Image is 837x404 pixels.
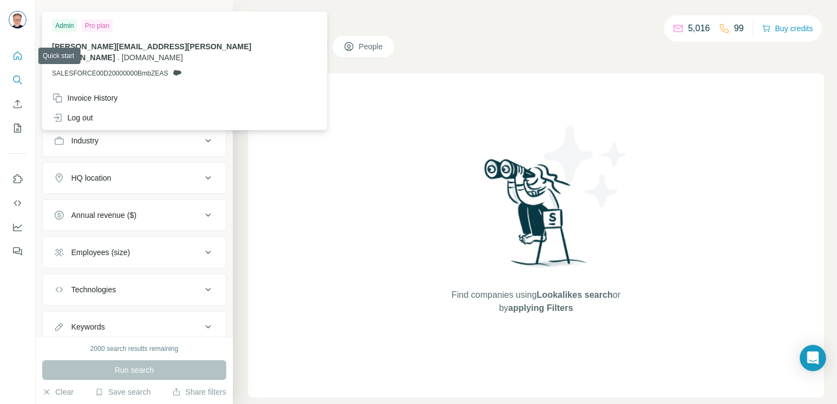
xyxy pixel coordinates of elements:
button: Quick start [9,46,26,66]
div: Open Intercom Messenger [800,345,826,371]
button: Search [9,70,26,90]
p: 5,016 [688,22,710,35]
button: Buy credits [762,21,813,36]
button: Save search [95,386,151,397]
span: People [359,41,384,52]
button: Employees (size) [43,239,226,266]
div: Invoice History [52,93,118,103]
div: Log out [52,112,93,123]
div: Pro plan [82,19,113,32]
span: [DOMAIN_NAME] [122,53,183,62]
button: Industry [43,128,226,154]
button: Use Surfe API [9,193,26,213]
div: Annual revenue ($) [71,210,136,221]
img: Surfe Illustration - Woman searching with binoculars [479,156,593,278]
span: [PERSON_NAME][EMAIL_ADDRESS][PERSON_NAME][DOMAIN_NAME] [52,42,251,62]
div: Keywords [71,321,105,332]
button: Annual revenue ($) [43,202,226,228]
img: Surfe Illustration - Stars [536,117,635,216]
button: Hide [191,7,233,23]
div: Employees (size) [71,247,130,258]
p: 99 [734,22,744,35]
span: SALESFORCE00D20000000BmbZEAS [52,68,168,78]
span: applying Filters [508,303,573,313]
button: Share filters [172,386,226,397]
img: Avatar [9,11,26,28]
div: 2000 search results remaining [90,344,179,354]
div: Technologies [71,284,116,295]
div: HQ location [71,172,111,183]
button: Technologies [43,276,226,303]
button: Clear [42,386,73,397]
div: Industry [71,135,99,146]
div: Admin [52,19,77,32]
h4: Search [248,13,824,28]
span: . [117,53,119,62]
div: New search [42,10,77,20]
button: Use Surfe on LinkedIn [9,169,26,189]
button: My lists [9,118,26,138]
button: HQ location [43,165,226,191]
button: Dashboard [9,217,26,237]
button: Feedback [9,241,26,261]
button: Enrich CSV [9,94,26,114]
button: Keywords [43,314,226,340]
span: Find companies using or by [448,288,623,315]
span: Lookalikes search [537,290,613,299]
